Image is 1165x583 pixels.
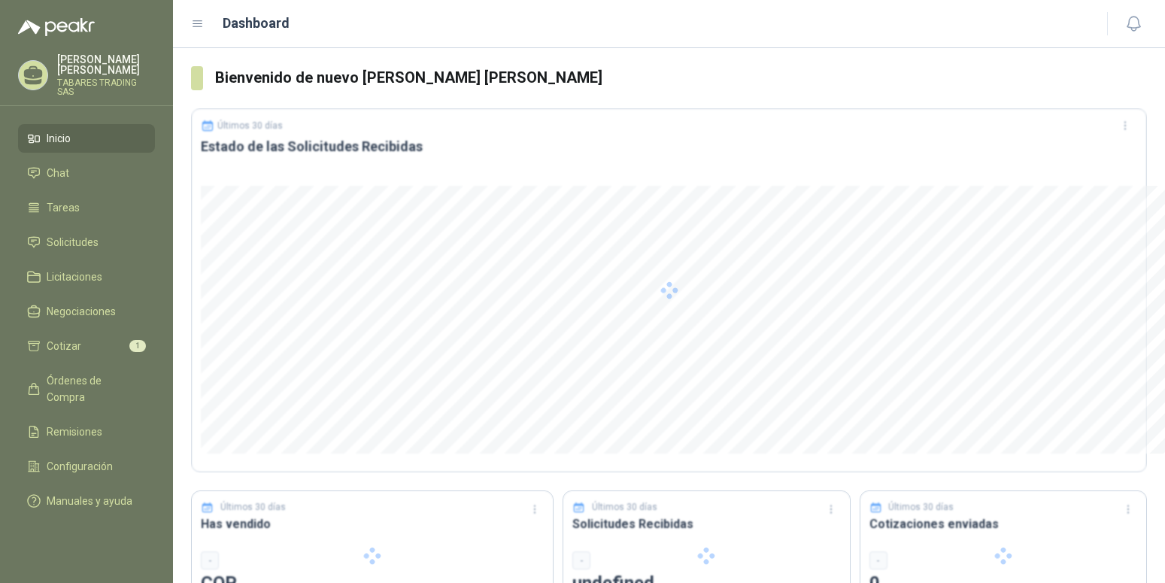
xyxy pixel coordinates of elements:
a: Órdenes de Compra [18,366,155,411]
a: Inicio [18,124,155,153]
a: Remisiones [18,418,155,446]
a: Cotizar1 [18,332,155,360]
span: Manuales y ayuda [47,493,132,509]
span: Inicio [47,130,71,147]
a: Negociaciones [18,297,155,326]
span: 1 [129,340,146,352]
a: Chat [18,159,155,187]
span: Chat [47,165,69,181]
a: Tareas [18,193,155,222]
span: Remisiones [47,424,102,440]
h1: Dashboard [223,13,290,34]
img: Logo peakr [18,18,95,36]
p: [PERSON_NAME] [PERSON_NAME] [57,54,155,75]
a: Solicitudes [18,228,155,257]
span: Licitaciones [47,269,102,285]
span: Negociaciones [47,303,116,320]
a: Manuales y ayuda [18,487,155,515]
a: Licitaciones [18,263,155,291]
span: Tareas [47,199,80,216]
span: Órdenes de Compra [47,372,141,405]
span: Configuración [47,458,113,475]
p: TABARES TRADING SAS [57,78,155,96]
span: Solicitudes [47,234,99,251]
span: Cotizar [47,338,81,354]
a: Configuración [18,452,155,481]
h3: Bienvenido de nuevo [PERSON_NAME] [PERSON_NAME] [215,66,1147,90]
